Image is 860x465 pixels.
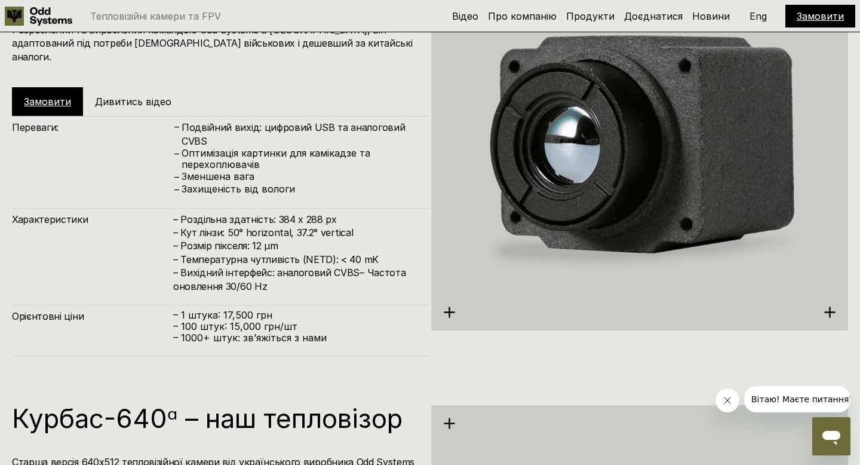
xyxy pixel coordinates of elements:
a: Про компанію [488,10,557,22]
h4: Переваги: [12,121,173,134]
p: – 1 штука: 17,500 грн [173,310,417,321]
h4: Розроблений та вироблений командою Odd Systems в [GEOGRAPHIC_DATA], він адаптований під потреби [... [12,23,417,63]
h4: Подвійний вихід: цифровий USB та аналоговий CVBS [182,121,417,148]
span: Вітаю! Маєте питання? [7,8,109,18]
p: Захищеність від вологи [182,183,417,195]
iframe: Повідомлення від компанії [744,386,850,412]
p: Тепловізійні камери та FPV [90,11,221,21]
h4: Характеристики [12,213,173,226]
p: – 100 штук: 15,000 грн/шт [173,321,417,332]
p: Зменшена вага [182,171,417,182]
a: Продукти [566,10,615,22]
a: Відео [452,10,478,22]
p: – ⁠1000+ штук: звʼяжіться з нами [173,332,417,344]
h4: – [174,170,179,183]
a: Замовити [24,96,71,108]
a: Новини [692,10,730,22]
h4: – [174,120,179,133]
h4: – Роздільна здатність: 384 x 288 px – Кут лінзи: 50° horizontal, 37.2° vertical – Розмір пікселя:... [173,213,417,293]
h1: Курбас-640ᵅ – наш тепловізор [12,405,417,432]
iframe: Закрити повідомлення [715,388,739,412]
a: Доєднатися [624,10,683,22]
p: Eng [750,11,767,21]
p: Оптимізація картинки для камікадзе та перехоплювачів [182,148,417,170]
h4: – [174,182,179,195]
h4: Орієнтовні ціни [12,310,173,323]
h4: – [174,147,179,160]
a: Замовити [797,10,844,22]
h5: Дивитись відео [95,95,171,108]
iframe: Кнопка для запуску вікна повідомлень [812,417,850,455]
